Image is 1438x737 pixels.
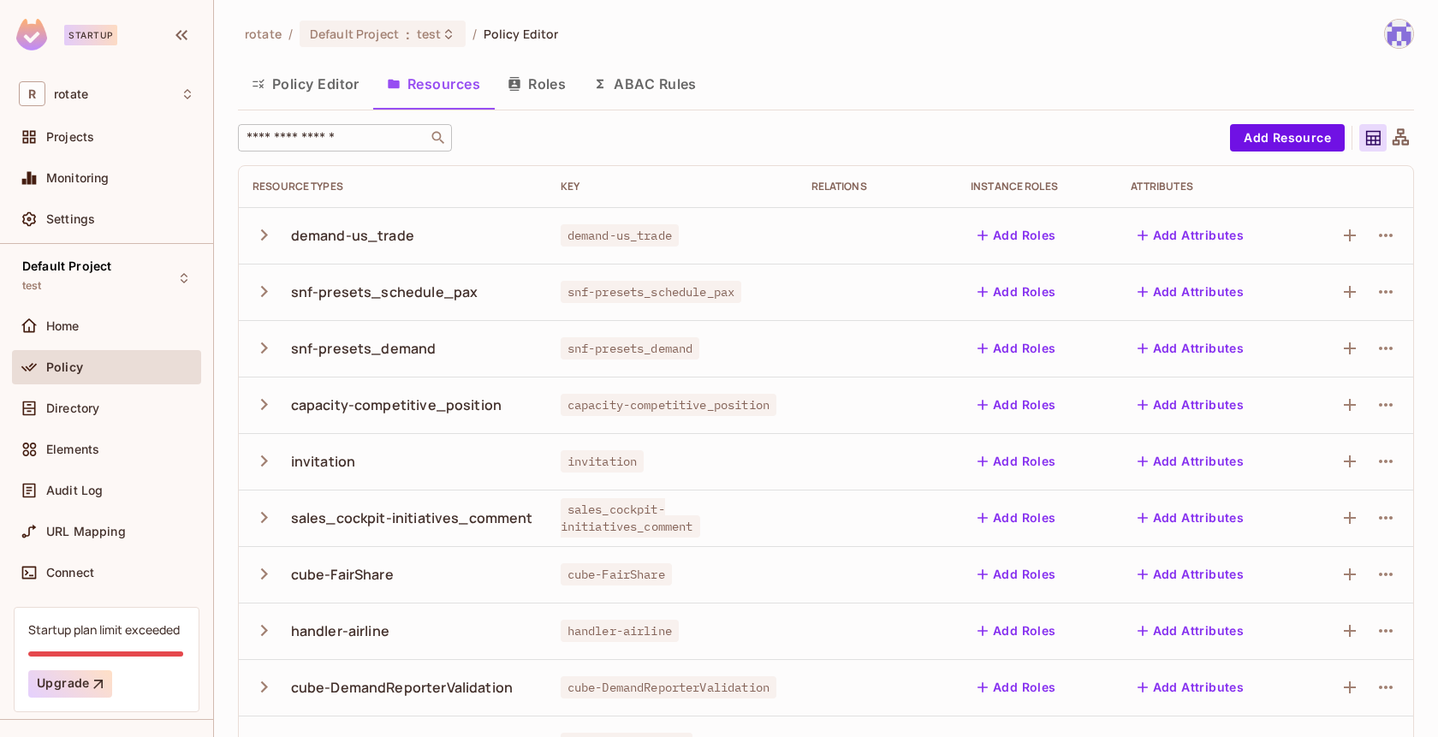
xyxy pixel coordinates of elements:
[579,62,710,105] button: ABAC Rules
[417,26,442,42] span: test
[19,81,45,106] span: R
[46,443,99,456] span: Elements
[1131,448,1251,475] button: Add Attributes
[46,525,126,538] span: URL Mapping
[1131,391,1251,419] button: Add Attributes
[373,62,494,105] button: Resources
[484,26,559,42] span: Policy Editor
[561,563,672,585] span: cube-FairShare
[238,62,373,105] button: Policy Editor
[46,212,95,226] span: Settings
[291,226,414,245] div: demand-us_trade
[46,130,94,144] span: Projects
[1131,504,1251,532] button: Add Attributes
[22,259,111,273] span: Default Project
[291,565,394,584] div: cube-FairShare
[971,504,1063,532] button: Add Roles
[1131,222,1251,249] button: Add Attributes
[64,25,117,45] div: Startup
[1131,180,1287,193] div: Attributes
[291,339,437,358] div: snf-presets_demand
[971,674,1063,701] button: Add Roles
[291,678,513,697] div: cube-DemandReporterValidation
[1131,561,1251,588] button: Add Attributes
[561,498,700,538] span: sales_cockpit-initiatives_comment
[1131,278,1251,306] button: Add Attributes
[561,620,679,642] span: handler-airline
[561,337,700,360] span: snf-presets_demand
[245,26,282,42] span: the active workspace
[1131,617,1251,645] button: Add Attributes
[28,670,112,698] button: Upgrade
[1230,124,1345,152] button: Add Resource
[971,335,1063,362] button: Add Roles
[253,180,533,193] div: Resource Types
[46,401,99,415] span: Directory
[22,279,42,293] span: test
[291,621,389,640] div: handler-airline
[28,621,180,638] div: Startup plan limit exceeded
[310,26,399,42] span: Default Project
[971,180,1103,193] div: Instance roles
[561,676,776,698] span: cube-DemandReporterValidation
[971,222,1063,249] button: Add Roles
[291,282,478,301] div: snf-presets_schedule_pax
[811,180,944,193] div: Relations
[971,561,1063,588] button: Add Roles
[291,452,356,471] div: invitation
[46,319,80,333] span: Home
[561,450,645,473] span: invitation
[291,508,533,527] div: sales_cockpit-initiatives_comment
[405,27,411,41] span: :
[288,26,293,42] li: /
[971,278,1063,306] button: Add Roles
[1131,335,1251,362] button: Add Attributes
[971,617,1063,645] button: Add Roles
[561,224,679,247] span: demand-us_trade
[46,171,110,185] span: Monitoring
[1131,674,1251,701] button: Add Attributes
[54,87,88,101] span: Workspace: rotate
[291,395,502,414] div: capacity-competitive_position
[1385,20,1413,48] img: yoongjia@letsrotate.com
[46,484,103,497] span: Audit Log
[971,448,1063,475] button: Add Roles
[561,394,776,416] span: capacity-competitive_position
[971,391,1063,419] button: Add Roles
[46,360,83,374] span: Policy
[472,26,477,42] li: /
[494,62,579,105] button: Roles
[561,281,742,303] span: snf-presets_schedule_pax
[46,566,94,579] span: Connect
[561,180,784,193] div: Key
[16,19,47,51] img: SReyMgAAAABJRU5ErkJggg==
